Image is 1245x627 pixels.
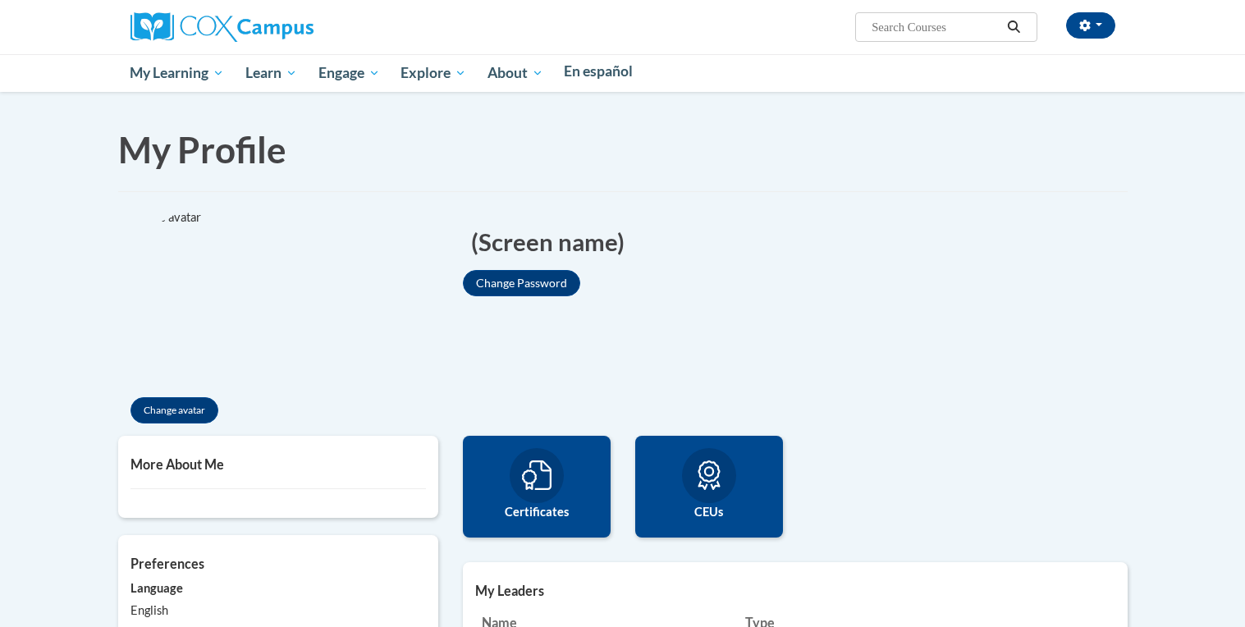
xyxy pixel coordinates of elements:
h5: My Leaders [475,583,1115,598]
span: Explore [401,63,466,83]
div: Click to change the profile picture [118,208,299,389]
button: Search [1001,17,1026,37]
span: Engage [318,63,380,83]
img: profile avatar [118,208,299,389]
a: En español [554,54,644,89]
h5: Preferences [130,556,426,571]
a: About [477,54,554,92]
a: My Learning [120,54,236,92]
div: Main menu [106,54,1140,92]
img: Cox Campus [130,12,314,42]
span: My Profile [118,128,286,171]
a: Learn [235,54,308,92]
a: Engage [308,54,391,92]
span: Learn [245,63,297,83]
div: English [130,602,426,620]
label: Language [130,579,426,597]
label: Certificates [475,503,598,521]
input: Search Courses [870,17,1001,37]
span: (Screen name) [471,225,625,259]
span: About [487,63,543,83]
button: Account Settings [1066,12,1115,39]
h5: More About Me [130,456,426,472]
span: En español [564,62,633,80]
button: Change Password [463,270,580,296]
a: Explore [390,54,477,92]
a: Cox Campus [130,19,314,33]
label: CEUs [648,503,771,521]
span: My Learning [130,63,224,83]
button: Change avatar [130,397,218,423]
